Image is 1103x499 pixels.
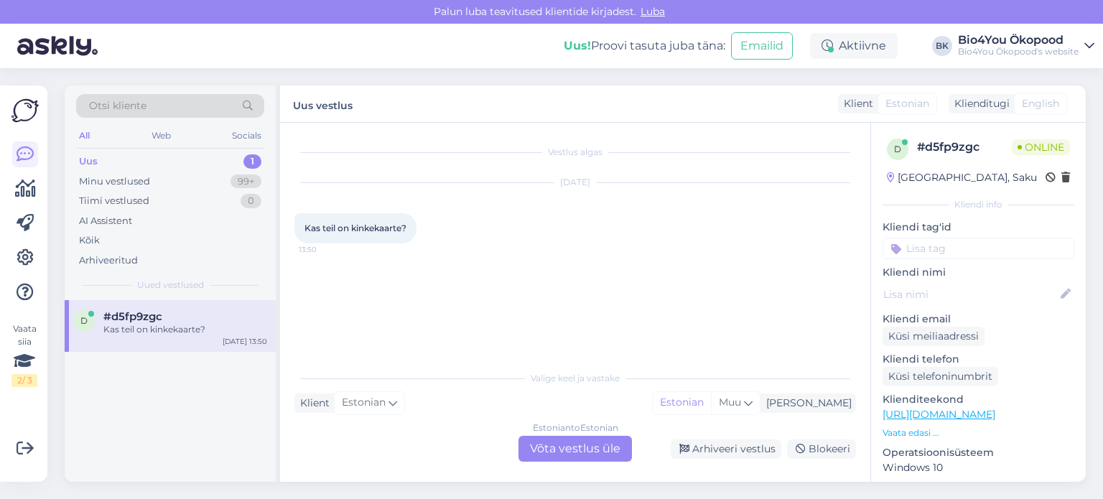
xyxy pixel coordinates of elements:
span: Kas teil on kinkekaarte? [304,223,406,233]
div: Küsi meiliaadressi [883,327,985,346]
div: BK [932,36,952,56]
div: AI Assistent [79,214,132,228]
div: Arhiveeri vestlus [671,439,781,459]
div: Küsi telefoninumbrit [883,367,998,386]
span: English [1022,96,1059,111]
button: Emailid [731,32,793,60]
div: Blokeeri [787,439,856,459]
div: Valige keel ja vastake [294,372,856,385]
div: 99+ [231,174,261,189]
div: [PERSON_NAME] [760,396,852,411]
div: Bio4You Ökopood's website [958,46,1079,57]
div: [GEOGRAPHIC_DATA], Saku [887,170,1037,185]
div: Web [149,126,174,145]
div: Bio4You Ökopood [958,34,1079,46]
a: [URL][DOMAIN_NAME] [883,408,995,421]
div: Proovi tasuta juba täna: [564,37,725,55]
div: Klient [294,396,330,411]
div: Tiimi vestlused [79,194,149,208]
div: [DATE] 13:50 [223,336,267,347]
span: Otsi kliente [89,98,146,113]
span: d [80,315,88,326]
a: Bio4You ÖkopoodBio4You Ökopood's website [958,34,1094,57]
div: All [76,126,93,145]
p: Kliendi nimi [883,265,1074,280]
p: Operatsioonisüsteem [883,445,1074,460]
div: Socials [229,126,264,145]
span: 13:50 [299,244,353,255]
div: 0 [241,194,261,208]
span: d [894,144,901,154]
div: Võta vestlus üle [518,436,632,462]
div: 2 / 3 [11,374,37,387]
p: Windows 10 [883,460,1074,475]
div: Kõik [79,233,100,248]
input: Lisa nimi [883,286,1058,302]
span: Estonian [885,96,929,111]
div: Estonian [653,392,711,414]
span: Online [1012,139,1070,155]
img: Askly Logo [11,97,39,124]
div: Klient [838,96,873,111]
div: [DATE] [294,176,856,189]
div: Arhiveeritud [79,253,138,268]
div: Aktiivne [810,33,898,59]
p: Kliendi email [883,312,1074,327]
div: Klienditugi [949,96,1010,111]
div: Minu vestlused [79,174,150,189]
div: Kliendi info [883,198,1074,211]
p: Brauser [883,481,1074,496]
div: Estonian to Estonian [533,421,618,434]
label: Uus vestlus [293,94,353,113]
p: Kliendi tag'id [883,220,1074,235]
span: Luba [636,5,669,18]
div: Vestlus algas [294,146,856,159]
p: Klienditeekond [883,392,1074,407]
span: Muu [719,396,741,409]
div: Kas teil on kinkekaarte? [103,323,267,336]
div: 1 [243,154,261,169]
span: Uued vestlused [137,279,204,292]
div: Vaata siia [11,322,37,387]
span: #d5fp9zgc [103,310,162,323]
div: Uus [79,154,98,169]
input: Lisa tag [883,238,1074,259]
p: Kliendi telefon [883,352,1074,367]
div: # d5fp9zgc [917,139,1012,156]
span: Estonian [342,395,386,411]
p: Vaata edasi ... [883,426,1074,439]
b: Uus! [564,39,591,52]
